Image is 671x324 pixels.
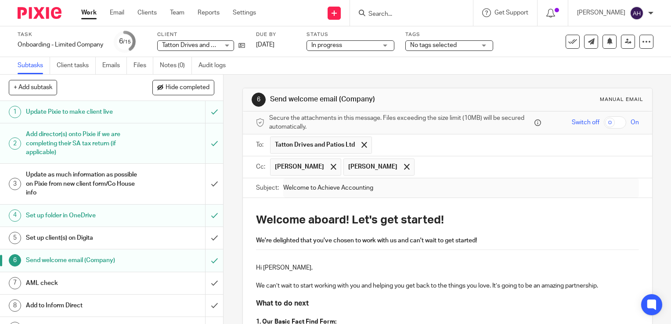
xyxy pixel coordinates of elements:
[577,8,625,17] p: [PERSON_NAME]
[9,299,21,312] div: 8
[160,57,192,74] a: Notes (0)
[110,8,124,17] a: Email
[9,137,21,150] div: 2
[630,6,644,20] img: svg%3E
[275,162,324,171] span: [PERSON_NAME]
[119,36,131,47] div: 6
[9,178,21,190] div: 3
[57,57,96,74] a: Client tasks
[26,277,140,290] h1: AML check
[233,8,256,17] a: Settings
[18,7,61,19] img: Pixie
[166,84,209,91] span: Hide completed
[26,254,140,267] h1: Send welcome email (Company)
[198,8,220,17] a: Reports
[256,42,274,48] span: [DATE]
[26,128,140,159] h1: Add director(s) onto Pixie if we are completing their SA tax return (if applicable)
[256,184,279,192] label: Subject:
[572,118,599,127] span: Switch off
[170,8,184,17] a: Team
[26,209,140,222] h1: Set up folder in OneDrive
[256,281,639,290] p: We can’t wait to start working with you and helping you get back to the things you love. It’s goi...
[26,105,140,119] h1: Update Pixie to make client live
[494,10,528,16] span: Get Support
[152,80,214,95] button: Hide completed
[102,57,127,74] a: Emails
[256,162,266,171] label: Cc:
[9,80,57,95] button: + Add subtask
[256,300,309,307] strong: What to do next
[9,277,21,289] div: 7
[137,8,157,17] a: Clients
[81,8,97,17] a: Work
[252,93,266,107] div: 6
[162,42,238,48] span: Tatton Drives and Patios Ltd
[26,168,140,199] h1: Update as much information as possible on Pixie from new client form/Co House info
[256,236,639,245] h4: We're delighted that you've chosen to work with us and can't wait to get started!
[256,214,444,226] strong: Welcome aboard! Let's get started!
[9,209,21,222] div: 4
[157,31,245,38] label: Client
[311,42,342,48] span: In progress
[18,57,50,74] a: Subtasks
[26,231,140,245] h1: Set up client(s) on Digita
[123,40,131,44] small: /15
[256,263,639,272] p: Hi [PERSON_NAME],
[133,57,153,74] a: Files
[348,162,397,171] span: [PERSON_NAME]
[269,114,532,132] span: Secure the attachments in this message. Files exceeding the size limit (10MB) will be secured aut...
[26,299,140,312] h1: Add to Inform Direct
[631,118,639,127] span: On
[9,232,21,244] div: 5
[368,11,447,18] input: Search
[307,31,394,38] label: Status
[198,57,232,74] a: Audit logs
[275,140,355,149] span: Tatton Drives and Patios Ltd
[9,106,21,118] div: 1
[18,31,103,38] label: Task
[410,42,457,48] span: No tags selected
[9,254,21,266] div: 6
[270,95,466,104] h1: Send welcome email (Company)
[256,31,296,38] label: Due by
[600,96,643,103] div: Manual email
[256,140,266,149] label: To:
[18,40,103,49] div: Onboarding - Limited Company
[405,31,493,38] label: Tags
